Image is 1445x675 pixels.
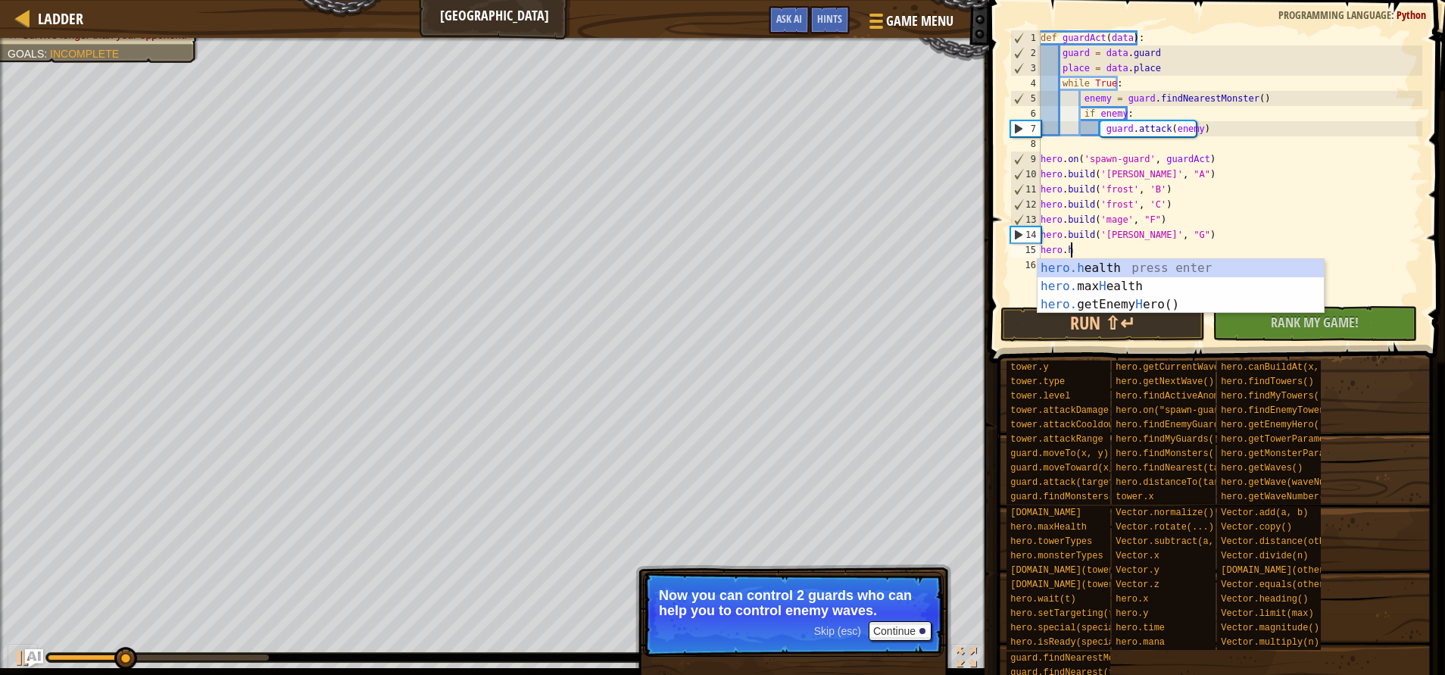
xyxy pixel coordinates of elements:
span: Vector.distance(other) [1221,536,1340,547]
span: tower.attackCooldown [1010,420,1119,430]
span: guard.moveTo(x, y) [1010,448,1109,459]
span: hero.monsterTypes [1010,551,1103,561]
button: Ask AI [25,649,43,667]
span: hero.findMonsters() [1116,448,1219,459]
button: Run ⇧↵ [1000,307,1205,342]
span: Vector.z [1116,580,1159,590]
div: 13 [1011,212,1041,227]
span: hero.findTowers() [1221,377,1313,387]
span: guard.findNearestMonster() [1010,653,1152,664]
div: 14 [1011,227,1041,242]
span: guard.attack(target) [1010,477,1119,488]
div: 6 [1010,106,1041,121]
span: hero.special(specialType, x, y) [1010,623,1179,633]
span: Vector.add(a, b) [1221,508,1308,518]
span: tower.attackRange [1010,434,1103,445]
span: hero.getEnemyHero() [1221,420,1325,430]
span: Python [1397,8,1426,22]
span: guard.moveToward(x, y) [1010,463,1130,473]
span: hero.isReady(specialType) [1010,637,1147,648]
span: hero.findActiveAnomalies() [1116,391,1257,402]
span: Vector.divide(n) [1221,551,1308,561]
span: hero.on("spawn-guard", fn) [1116,405,1257,416]
span: Vector.normalize() [1116,508,1214,518]
span: hero.findMyTowers() [1221,391,1325,402]
span: hero.getNextWave() [1116,377,1214,387]
a: Ladder [30,8,83,29]
span: : [1391,8,1397,22]
span: hero.canBuildAt(x, y) [1221,362,1335,373]
span: hero.setTargeting(tower, targetingType) [1010,608,1223,619]
span: hero.getWaveNumber() [1221,492,1330,502]
span: [DOMAIN_NAME](towerType, place) [1010,565,1179,576]
button: Game Menu [857,6,963,42]
span: hero.getCurrentWave() [1116,362,1230,373]
span: tower.level [1010,391,1070,402]
span: hero.wait(t) [1010,594,1075,605]
div: 5 [1011,91,1041,106]
div: 3 [1011,61,1041,76]
span: hero.getWaves() [1221,463,1303,473]
span: Vector.rotate(...) [1116,522,1214,533]
span: Hints [817,11,842,26]
span: Rank My Game! [1271,313,1359,332]
span: Ladder [38,8,83,29]
div: 2 [1011,45,1041,61]
div: 10 [1011,167,1041,182]
span: tower.x [1116,492,1153,502]
span: hero.mana [1116,637,1165,648]
span: tower.attackDamage [1010,405,1109,416]
span: hero.findNearest(targets) [1116,463,1252,473]
span: hero.getMonsterParameters(monsterType) [1221,448,1428,459]
span: hero.y [1116,608,1148,619]
button: Continue [869,621,932,641]
span: hero.time [1116,623,1165,633]
span: hero.getWave(waveNumber) [1221,477,1352,488]
span: hero.maxHealth [1010,522,1087,533]
span: Programming language [1278,8,1391,22]
div: 1 [1011,30,1041,45]
span: Goals [8,48,44,60]
span: Game Menu [886,11,953,31]
div: 7 [1011,121,1041,136]
span: Vector.multiply(n) [1221,637,1319,648]
div: 15 [1010,242,1041,258]
span: Ask AI [776,11,802,26]
span: Vector.equals(other) [1221,580,1330,590]
button: Toggle fullscreen [951,644,982,675]
span: Vector.copy() [1221,522,1292,533]
div: 12 [1011,197,1041,212]
span: hero.findEnemyGuards() [1116,420,1235,430]
span: Skip (esc) [814,625,861,637]
span: hero.findEnemyTowers() [1221,405,1340,416]
div: 16 [1010,258,1041,273]
div: 9 [1011,152,1041,167]
span: hero.x [1116,594,1148,605]
span: [DOMAIN_NAME] [1010,508,1081,518]
span: tower.y [1010,362,1048,373]
span: guard.findMonsters() [1010,492,1119,502]
span: Vector.magnitude() [1221,623,1319,633]
p: Now you can control 2 guards who can help you to control enemy waves. [659,588,928,618]
span: Incomplete [50,48,119,60]
button: Rank My Game! [1212,306,1417,341]
span: [DOMAIN_NAME](other) [1221,565,1330,576]
span: hero.towerTypes [1010,536,1092,547]
span: tower.type [1010,377,1065,387]
div: 4 [1010,76,1041,91]
div: 8 [1010,136,1041,152]
button: Ctrl + P: Play [8,644,38,675]
span: : [44,48,50,60]
span: Vector.x [1116,551,1159,561]
span: Vector.y [1116,565,1159,576]
span: [DOMAIN_NAME](towerType, x, y) [1010,580,1174,590]
button: Ask AI [769,6,810,34]
div: 11 [1011,182,1041,197]
span: hero.distanceTo(target) [1116,477,1241,488]
span: hero.findMyGuards() [1116,434,1219,445]
span: Vector.subtract(a, b) [1116,536,1230,547]
span: Vector.heading() [1221,594,1308,605]
span: Vector.limit(max) [1221,608,1313,619]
